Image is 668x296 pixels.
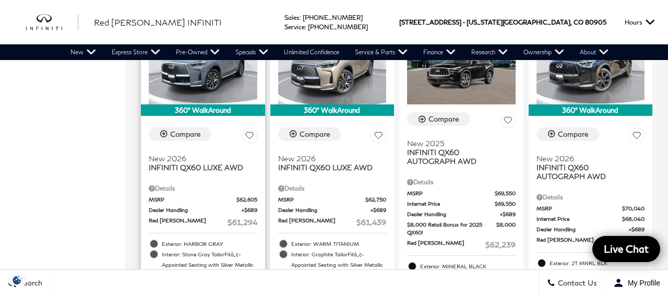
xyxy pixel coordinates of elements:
[149,154,249,163] span: New 2026
[624,279,660,287] span: My Profile
[407,200,516,208] a: Internet Price $69,550
[308,23,368,31] a: [PHONE_NUMBER]
[278,154,379,163] span: New 2026
[284,23,305,31] span: Service
[536,205,645,212] a: MSRP $70,040
[278,196,366,204] span: MSRP
[529,104,653,116] div: 360° WalkAround
[228,44,276,60] a: Specials
[149,206,242,214] span: Dealer Handling
[485,239,516,250] span: $62,239
[407,221,496,236] span: $8,000 Retail Bonus for 2025 QX60!
[365,196,386,204] span: $62,750
[236,196,257,204] span: $62,605
[592,236,660,262] a: Live Chat
[94,17,222,27] span: Red [PERSON_NAME] INFINITI
[536,236,645,247] a: Red [PERSON_NAME] $68,729
[291,239,387,249] span: Exterior: WARM TITANIUM
[305,23,306,31] span: :
[141,104,265,116] div: 360° WalkAround
[278,206,387,214] a: Dealer Handling $689
[516,44,572,60] a: Ownership
[170,129,201,139] div: Compare
[278,147,387,172] a: New 2026INFINITI QX60 LUXE AWD
[104,44,168,60] a: Express Store
[536,163,637,181] span: INFINITI QX60 AUTOGRAPH AWD
[228,217,257,228] span: $61,294
[407,190,516,197] a: MSRP $69,550
[347,44,415,60] a: Service & Parts
[278,217,357,228] span: Red [PERSON_NAME]
[5,275,29,286] section: Click to Open Cookie Consent Modal
[622,215,645,223] span: $68,040
[407,139,508,148] span: New 2025
[276,44,347,60] a: Unlimited Confidence
[599,242,654,255] span: Live Chat
[149,23,257,104] img: 2026 INFINITI QX60 LUXE AWD
[622,205,645,212] span: $70,040
[26,14,78,31] a: infiniti
[278,163,379,172] span: INFINITI QX60 LUXE AWD
[149,163,249,172] span: INFINITI QX60 LUXE AWD
[300,129,330,139] div: Compare
[428,114,459,124] div: Compare
[629,127,645,147] button: Save Vehicle
[242,206,257,214] span: $689
[495,200,516,208] span: $69,550
[278,217,387,228] a: Red [PERSON_NAME] $61,439
[149,147,257,172] a: New 2026INFINITI QX60 LUXE AWD
[536,205,623,212] span: MSRP
[149,206,257,214] a: Dealer Handling $689
[63,44,104,60] a: New
[284,14,300,21] span: Sales
[536,226,629,233] span: Dealer Handling
[162,249,257,280] span: Interior: Stone Gray TailorFitâ„¢-Appointed Seating with Silver Metallic Weave trim
[496,221,516,236] span: $8,000
[371,206,386,214] span: $689
[407,221,516,236] a: $8,000 Retail Bonus for 2025 QX60! $8,000
[5,275,29,286] img: Opt-Out Icon
[536,236,615,247] span: Red [PERSON_NAME]
[572,44,616,60] a: About
[495,190,516,197] span: $69,550
[168,44,228,60] a: Pre-Owned
[278,184,387,193] div: Pricing Details - INFINITI QX60 LUXE AWD
[149,196,236,204] span: MSRP
[407,239,485,250] span: Red [PERSON_NAME]
[399,18,606,26] a: [STREET_ADDRESS] • [US_STATE][GEOGRAPHIC_DATA], CO 80905
[407,210,500,218] span: Dealer Handling
[407,200,495,208] span: Internet Price
[291,249,387,280] span: Interior: Graphite TailorFitâ„¢-Appointed Seating with Silver Metallic Weave Trim
[536,23,645,104] img: 2026 INFINITI QX60 AUTOGRAPH AWD
[536,215,623,223] span: Internet Price
[536,147,645,181] a: New 2026INFINITI QX60 AUTOGRAPH AWD
[300,14,301,21] span: :
[407,177,516,187] div: Pricing Details - INFINITI QX60 AUTOGRAPH AWD
[555,279,597,288] span: Contact Us
[149,217,228,228] span: Red [PERSON_NAME]
[149,184,257,193] div: Pricing Details - INFINITI QX60 LUXE AWD
[303,14,363,21] a: [PHONE_NUMBER]
[407,112,470,126] button: Compare Vehicle
[407,23,516,104] img: 2025 INFINITI QX60 AUTOGRAPH AWD
[536,154,637,163] span: New 2026
[356,217,386,228] span: $61,439
[500,210,516,218] span: $689
[278,23,387,104] img: 2026 INFINITI QX60 LUXE AWD
[605,270,668,296] button: Open user profile menu
[371,127,386,147] button: Save Vehicle
[162,239,257,249] span: Exterior: HARBOR GRAY
[149,127,211,141] button: Compare Vehicle
[536,127,599,141] button: Compare Vehicle
[536,215,645,223] a: Internet Price $68,040
[26,14,78,31] img: INFINITI
[500,112,516,132] button: Save Vehicle
[270,104,395,116] div: 360° WalkAround
[536,226,645,233] a: Dealer Handling $689
[242,127,257,147] button: Save Vehicle
[407,190,495,197] span: MSRP
[629,226,645,233] span: $689
[407,148,508,165] span: INFINITI QX60 AUTOGRAPH AWD
[463,44,516,60] a: Research
[149,217,257,228] a: Red [PERSON_NAME] $61,294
